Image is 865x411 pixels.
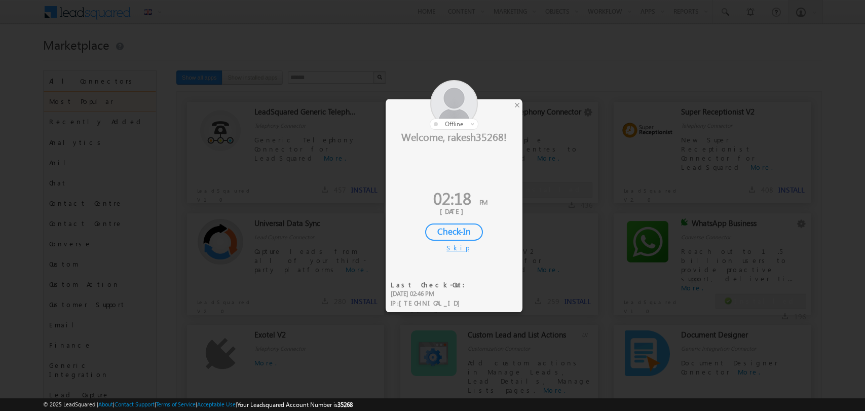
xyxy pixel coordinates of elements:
span: © 2025 LeadSquared | | | | | [43,400,353,409]
span: 35268 [337,401,353,408]
div: Check-In [425,223,483,241]
span: PM [479,198,487,206]
span: Your Leadsquared Account Number is [237,401,353,408]
div: [DATE] 02:46 PM [391,289,471,298]
span: [TECHNICAL_ID] [399,298,465,307]
a: Terms of Service [156,401,196,407]
span: 02:18 [433,186,471,209]
span: offline [445,120,463,128]
div: [DATE] [393,207,515,216]
div: × [512,99,522,110]
a: Acceptable Use [197,401,236,407]
div: Last Check-Out: [391,280,471,289]
a: About [98,401,113,407]
a: Contact Support [115,401,155,407]
div: Welcome, rakesh35268! [386,130,522,143]
div: IP : [391,298,471,308]
div: Skip [446,243,462,252]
